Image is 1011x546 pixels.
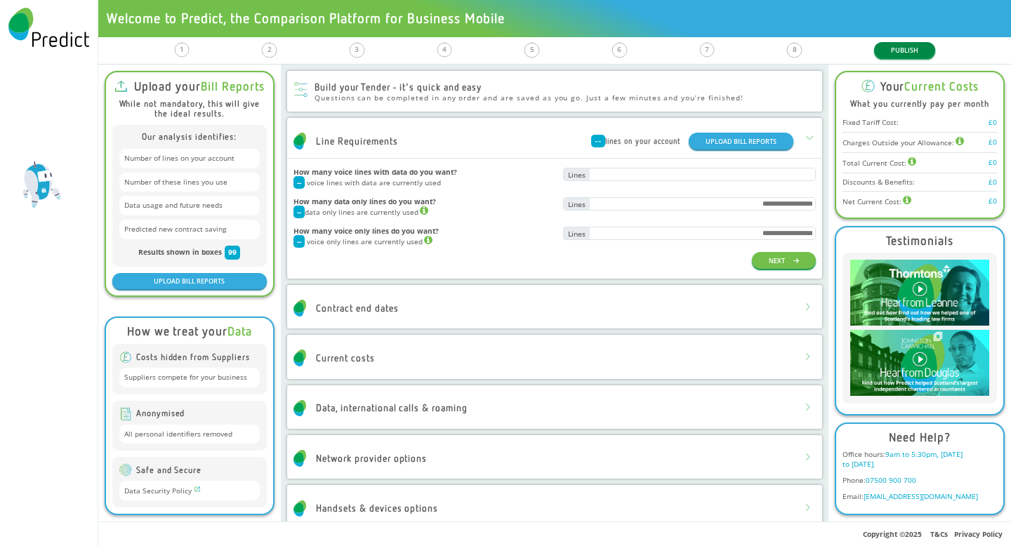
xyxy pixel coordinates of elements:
a: [EMAIL_ADDRESS][DOMAIN_NAME] [864,491,978,501]
div: Total Current Cost: [842,157,916,168]
div: Fixed Tariff Cost: [842,118,899,128]
img: Douglas-play-2.jpg [850,330,990,396]
div: lines on your account [591,135,680,147]
b: Data [227,324,252,338]
div: Current costs [316,353,374,363]
div: Need Help? [889,430,951,444]
img: Predict Mobile [293,349,306,366]
div: 8 [793,43,797,56]
div: Anonymised [119,408,260,420]
span: 99 [228,248,237,258]
div: Contract end dates [316,303,398,313]
h4: How many voice lines with data do you want? [293,168,555,176]
div: Upload your [134,79,265,93]
div: 4 [442,43,447,56]
div: 5 [530,43,534,56]
div: Email: [842,492,997,502]
button: UPLOAD BILL REPORTS [112,273,267,289]
div: Your [880,79,979,93]
div: Data, international calls & roaming [316,403,468,413]
img: Predict Mobile [293,300,306,317]
div: Phone: [842,476,997,486]
div: 1 [180,43,184,56]
img: Predict Mobile [293,400,306,417]
div: data only lines are currently used [293,206,555,218]
div: 3 [355,43,359,56]
div: Build your Tender - it's quick and easy [315,82,744,93]
button: UPLOAD BILL REPORTS [689,133,793,149]
div: Network provider options [316,453,427,463]
a: Privacy Policy [954,529,1003,539]
span: -- [297,237,301,246]
div: While not mandatory, this will give the ideal results. [112,99,267,119]
div: Net Current Cost: [842,196,911,207]
div: Testimonials [886,234,953,247]
div: £0 [989,118,997,128]
div: £0 [989,197,997,206]
div: Handsets & devices options [316,503,438,513]
div: What you currently pay per month [842,99,997,109]
span: Results shown in boxes [138,248,222,258]
div: Predicted new contract saving [119,220,260,239]
a: 07500 900 700 [866,475,916,485]
div: £0 [989,138,997,147]
div: Safe and Secure [119,464,260,477]
div: Costs hidden from Suppliers [119,351,260,364]
div: Questions can be completed in any order and are saved as you go. Just a few minutes and you’re fi... [315,93,744,103]
a: Data Security Policy [124,486,201,495]
span: 9am to 5.30pm, [DATE] to [DATE]. [842,449,963,469]
div: 2 [267,43,272,56]
div: £0 [989,158,997,168]
img: Predict Mobile [293,500,306,517]
span: -- [297,178,301,187]
div: Charges Outside your Allowance: [842,137,964,148]
div: All personal identifiers removed [119,425,260,444]
b: Bill Reports [201,79,265,93]
span: -- [595,137,602,145]
div: Number of lines on your account [119,149,260,168]
span: -- [297,208,301,216]
div: 6 [617,43,621,56]
a: T&Cs [930,529,948,539]
div: £0 [989,178,997,187]
img: Predict Mobile [293,450,306,467]
div: Discounts & Benefits: [842,178,915,187]
img: Leanne-play-2.jpg [850,260,990,326]
div: 7 [705,43,709,56]
div: Data usage and future needs [119,196,260,215]
div: Suppliers compete for your business [119,368,260,387]
b: Current Costs [904,79,978,93]
h4: How many data only lines do you want? [293,197,555,206]
div: Number of these lines you use [119,173,260,192]
div: voice lines with data are currently used [293,176,555,189]
h4: How many voice only lines do you want? [293,227,555,235]
div: Our analysis identifies: [119,132,260,142]
button: PUBLISH [874,42,935,58]
div: Copyright © 2025 [98,521,1011,546]
button: NEXT [752,252,816,268]
div: voice only lines are currently used [293,235,555,248]
div: How we treat your [127,324,252,338]
div: Office hours: [842,450,997,470]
